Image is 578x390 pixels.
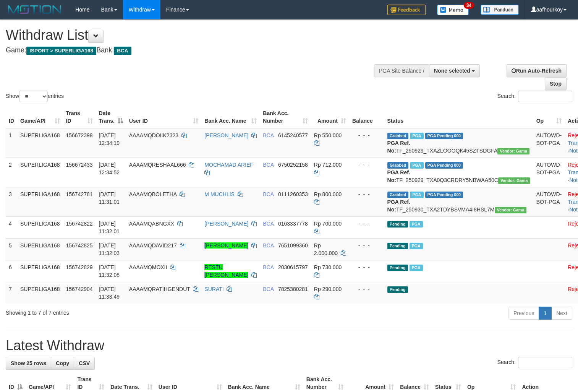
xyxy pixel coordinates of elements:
span: [DATE] 12:34:19 [99,132,120,146]
span: 34 [464,2,474,9]
div: - - - [352,285,381,293]
span: Copy 6145240577 to clipboard [278,132,308,138]
span: BCA [114,47,131,55]
img: panduan.png [481,5,519,15]
h1: Withdraw List [6,28,378,43]
span: Pending [387,265,408,271]
button: None selected [429,64,480,77]
span: Rp 290.000 [314,286,342,292]
span: Rp 2.000.000 [314,242,338,256]
a: M MUCHLIS [204,191,235,197]
span: Copy 0111260353 to clipboard [278,191,308,197]
span: Grabbed [387,162,409,169]
span: [DATE] 11:32:03 [99,242,120,256]
a: 1 [539,307,552,320]
td: AUTOWD-BOT-PGA [533,187,565,216]
th: Trans ID: activate to sort column ascending [63,106,96,128]
span: Pending [387,243,408,249]
a: [PERSON_NAME] [204,132,248,138]
td: 4 [6,216,17,238]
span: Pending [387,221,408,227]
img: Feedback.jpg [387,5,426,15]
span: Copy 2030615797 to clipboard [278,264,308,270]
span: 156672398 [66,132,93,138]
span: Copy 0163337778 to clipboard [278,221,308,227]
td: SUPERLIGA168 [17,238,63,260]
span: Grabbed [387,192,409,198]
a: Next [551,307,572,320]
td: SUPERLIGA168 [17,216,63,238]
label: Show entries [6,91,64,102]
td: TF_250929_TXAZLOOOQK45SZTSDGFA [384,128,533,158]
th: Bank Acc. Number: activate to sort column ascending [260,106,311,128]
img: Button%20Memo.svg [437,5,469,15]
th: Amount: activate to sort column ascending [311,106,349,128]
td: 3 [6,187,17,216]
td: SUPERLIGA168 [17,260,63,282]
span: PGA Pending [425,192,463,198]
a: Run Auto-Refresh [507,64,567,77]
span: BCA [263,286,274,292]
span: 156742822 [66,221,93,227]
span: AAAAMQDAVID217 [129,242,177,249]
td: 2 [6,158,17,187]
span: PGA Pending [425,133,463,139]
span: BCA [263,242,274,249]
span: Copy [56,360,69,366]
span: Marked by aafsoycanthlai [410,133,423,139]
span: Rp 550.000 [314,132,342,138]
span: 156742825 [66,242,93,249]
span: 156742829 [66,264,93,270]
th: Op: activate to sort column ascending [533,106,565,128]
b: PGA Ref. No: [387,140,410,154]
span: Marked by aafsoycanthlai [410,192,423,198]
span: Vendor URL: https://trx31.1velocity.biz [498,177,530,184]
div: - - - [352,263,381,271]
div: - - - [352,220,381,227]
div: - - - [352,190,381,198]
span: AAAAMQBOLETHA [129,191,176,197]
a: Copy [51,357,74,370]
span: AAAAMQDOIIK2323 [129,132,178,138]
span: 156672433 [66,162,93,168]
span: CSV [79,360,90,366]
th: Date Trans.: activate to sort column descending [96,106,126,128]
td: AUTOWD-BOT-PGA [533,128,565,158]
a: Stop [545,77,567,90]
span: AAAAMQRATIHGENDUT [129,286,190,292]
span: None selected [434,68,470,74]
span: Rp 730.000 [314,264,342,270]
span: Vendor URL: https://trx31.1velocity.biz [497,148,529,154]
a: [PERSON_NAME] [204,242,248,249]
span: AAAAMQRESHAAL666 [129,162,186,168]
span: 156742781 [66,191,93,197]
span: Marked by aafsoycanthlai [410,221,423,227]
td: SUPERLIGA168 [17,187,63,216]
span: BCA [263,221,274,227]
th: Balance [349,106,384,128]
span: Marked by aafsoycanthlai [410,243,423,249]
span: Show 25 rows [11,360,46,366]
span: [DATE] 11:32:08 [99,264,120,278]
td: 1 [6,128,17,158]
a: MOCHAMAD ARIEF [204,162,253,168]
span: Marked by aafsoycanthlai [410,162,423,169]
span: [DATE] 11:31:01 [99,191,120,205]
span: Rp 712.000 [314,162,342,168]
span: [DATE] 11:32:01 [99,221,120,234]
td: 5 [6,238,17,260]
input: Search: [518,357,572,368]
h4: Game: Bank: [6,47,378,54]
a: Show 25 rows [6,357,51,370]
th: Game/API: activate to sort column ascending [17,106,63,128]
span: Copy 6750252158 to clipboard [278,162,308,168]
td: 6 [6,260,17,282]
span: Vendor URL: https://trx31.1velocity.biz [495,207,527,213]
a: Previous [508,307,539,320]
a: RESTU [PERSON_NAME] [204,264,248,278]
th: ID [6,106,17,128]
td: 7 [6,282,17,304]
label: Search: [497,357,572,368]
div: - - - [352,242,381,249]
span: BCA [263,264,274,270]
